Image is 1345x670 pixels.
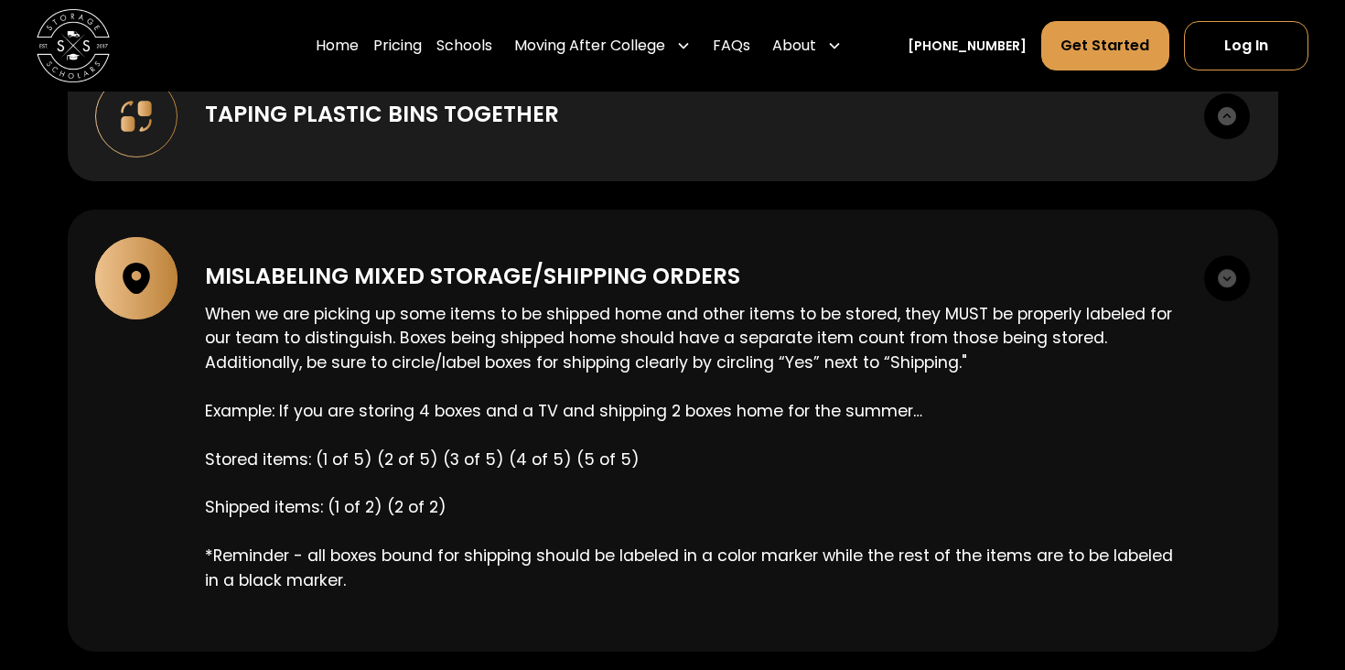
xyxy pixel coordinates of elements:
[205,260,740,293] div: Mislabeling mixed storage/shipping orders
[37,9,110,82] a: home
[373,20,422,71] a: Pricing
[507,20,698,71] div: Moving After College
[908,37,1027,56] a: [PHONE_NUMBER]
[713,20,750,71] a: FAQs
[772,35,816,57] div: About
[205,302,1177,592] p: When we are picking up some items to be shipped home and other items to be stored, they MUST be p...
[1041,21,1168,70] a: Get Started
[205,98,559,131] div: Taping plastic bins together
[436,20,492,71] a: Schools
[1184,21,1308,70] a: Log In
[37,9,110,82] img: Storage Scholars main logo
[765,20,849,71] div: About
[514,35,665,57] div: Moving After College
[316,20,359,71] a: Home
